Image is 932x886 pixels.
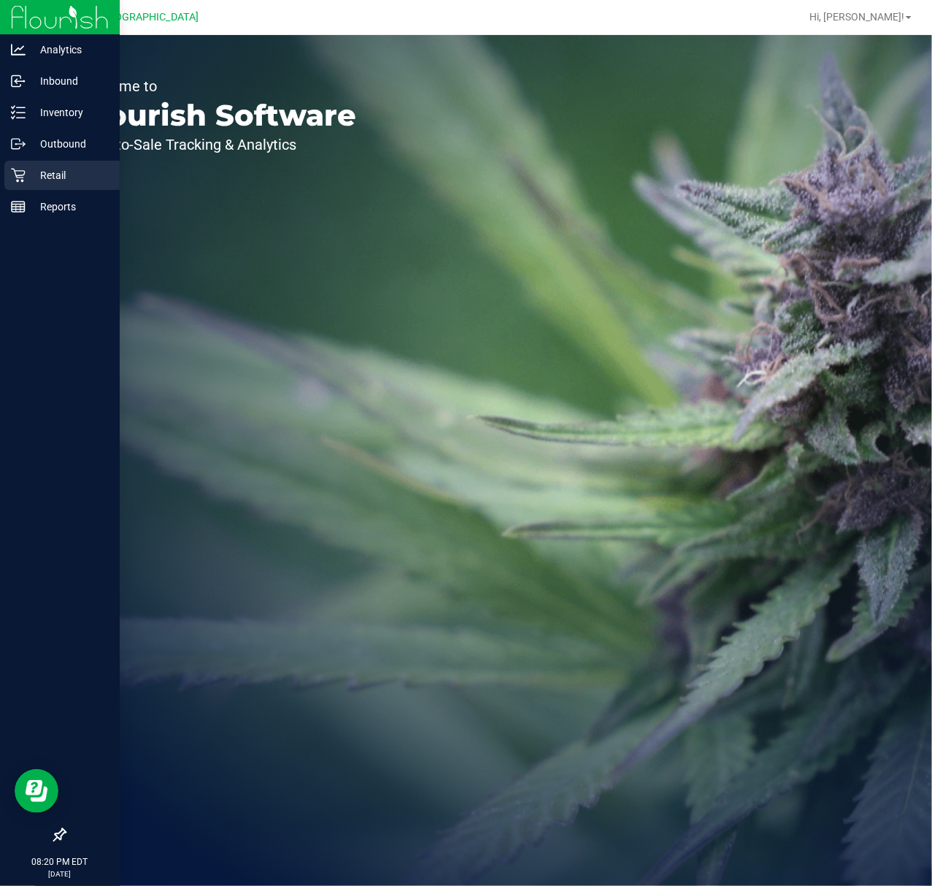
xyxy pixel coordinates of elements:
inline-svg: Retail [11,168,26,183]
p: Welcome to [79,79,356,93]
p: Retail [26,167,113,184]
inline-svg: Inbound [11,74,26,88]
p: Analytics [26,41,113,58]
inline-svg: Outbound [11,137,26,151]
inline-svg: Inventory [11,105,26,120]
inline-svg: Reports [11,199,26,214]
p: Reports [26,198,113,215]
span: Hi, [PERSON_NAME]! [809,11,904,23]
p: Inventory [26,104,113,121]
p: 08:20 PM EDT [7,855,113,868]
p: Outbound [26,135,113,153]
iframe: Resource center [15,769,58,813]
p: Seed-to-Sale Tracking & Analytics [79,137,356,152]
span: [GEOGRAPHIC_DATA] [99,11,199,23]
p: Inbound [26,72,113,90]
p: [DATE] [7,868,113,879]
inline-svg: Analytics [11,42,26,57]
p: Flourish Software [79,101,356,130]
